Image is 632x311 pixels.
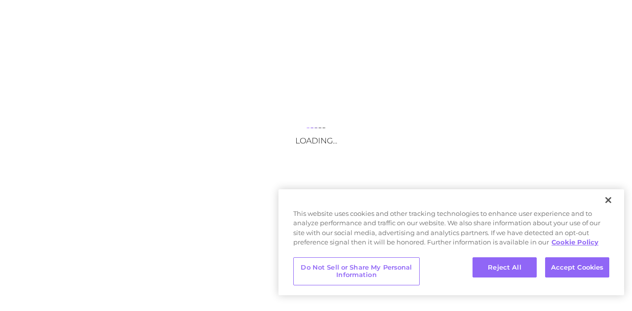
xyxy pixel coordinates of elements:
[217,136,415,145] h3: Loading...
[278,189,624,295] div: Privacy
[278,189,624,295] div: Cookie banner
[278,209,624,252] div: This website uses cookies and other tracking technologies to enhance user experience and to analy...
[552,238,598,246] a: More information about your privacy, opens in a new tab
[473,257,537,278] button: Reject All
[545,257,609,278] button: Accept Cookies
[293,257,420,285] button: Do Not Sell or Share My Personal Information, Opens the preference center dialog
[597,189,619,211] button: Close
